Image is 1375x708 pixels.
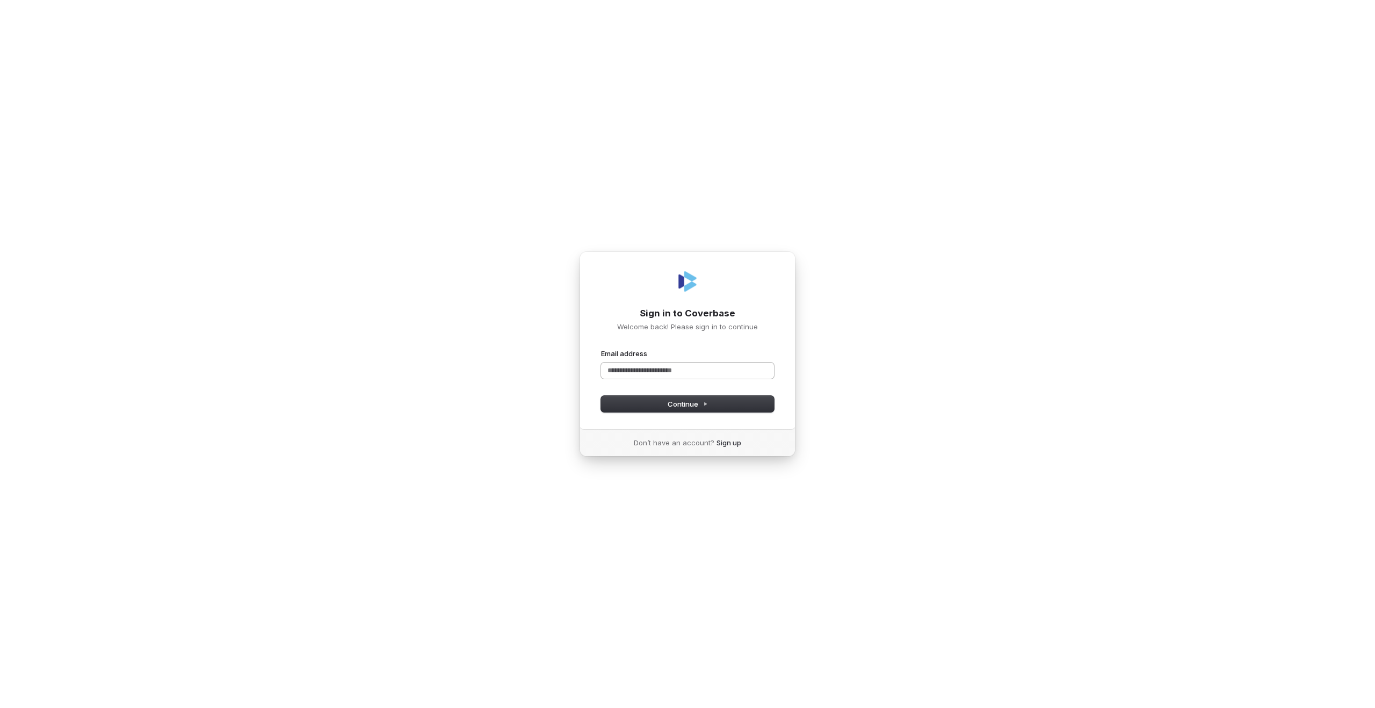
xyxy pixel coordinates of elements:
h1: Sign in to Coverbase [601,307,774,320]
p: Welcome back! Please sign in to continue [601,322,774,331]
label: Email address [601,349,647,358]
span: Don’t have an account? [634,438,714,447]
span: Continue [668,399,708,409]
a: Sign up [717,438,741,447]
img: Coverbase [675,269,700,294]
button: Continue [601,396,774,412]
